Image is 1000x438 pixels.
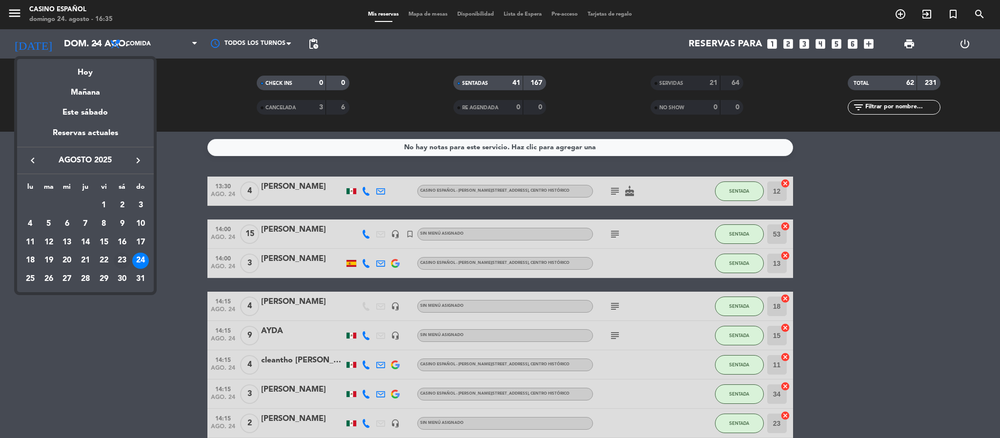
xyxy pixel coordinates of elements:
td: 1 de agosto de 2025 [95,197,113,215]
th: sábado [113,181,132,197]
div: 26 [41,271,57,287]
td: 27 de agosto de 2025 [58,270,76,288]
div: 12 [41,234,57,251]
div: 2 [114,197,130,214]
td: 7 de agosto de 2025 [76,215,95,233]
div: 4 [22,216,39,232]
td: 15 de agosto de 2025 [95,233,113,252]
div: 21 [77,253,94,269]
div: 30 [114,271,130,287]
td: AGO. [21,197,95,215]
i: keyboard_arrow_left [27,155,39,166]
td: 3 de agosto de 2025 [131,197,150,215]
td: 2 de agosto de 2025 [113,197,132,215]
td: 29 de agosto de 2025 [95,270,113,288]
div: 27 [59,271,75,287]
div: Este sábado [17,99,154,126]
div: Mañana [17,79,154,99]
i: keyboard_arrow_right [132,155,144,166]
th: jueves [76,181,95,197]
div: 1 [96,197,112,214]
td: 11 de agosto de 2025 [21,233,40,252]
div: 20 [59,253,75,269]
div: 5 [41,216,57,232]
td: 31 de agosto de 2025 [131,270,150,288]
td: 12 de agosto de 2025 [40,233,58,252]
div: 14 [77,234,94,251]
th: miércoles [58,181,76,197]
div: 3 [132,197,149,214]
td: 9 de agosto de 2025 [113,215,132,233]
div: 15 [96,234,112,251]
td: 26 de agosto de 2025 [40,270,58,288]
div: 11 [22,234,39,251]
div: Hoy [17,59,154,79]
td: 6 de agosto de 2025 [58,215,76,233]
td: 17 de agosto de 2025 [131,233,150,252]
td: 19 de agosto de 2025 [40,252,58,270]
td: 24 de agosto de 2025 [131,252,150,270]
td: 5 de agosto de 2025 [40,215,58,233]
div: 18 [22,253,39,269]
td: 10 de agosto de 2025 [131,215,150,233]
td: 30 de agosto de 2025 [113,270,132,288]
div: 25 [22,271,39,287]
th: lunes [21,181,40,197]
div: 22 [96,253,112,269]
td: 28 de agosto de 2025 [76,270,95,288]
td: 4 de agosto de 2025 [21,215,40,233]
span: agosto 2025 [41,154,129,167]
div: 24 [132,253,149,269]
div: 28 [77,271,94,287]
td: 20 de agosto de 2025 [58,252,76,270]
th: domingo [131,181,150,197]
div: 31 [132,271,149,287]
button: keyboard_arrow_left [24,154,41,167]
td: 18 de agosto de 2025 [21,252,40,270]
div: 29 [96,271,112,287]
button: keyboard_arrow_right [129,154,147,167]
td: 21 de agosto de 2025 [76,252,95,270]
th: viernes [95,181,113,197]
td: 13 de agosto de 2025 [58,233,76,252]
td: 23 de agosto de 2025 [113,252,132,270]
div: 19 [41,253,57,269]
div: 6 [59,216,75,232]
td: 25 de agosto de 2025 [21,270,40,288]
td: 8 de agosto de 2025 [95,215,113,233]
div: 7 [77,216,94,232]
td: 14 de agosto de 2025 [76,233,95,252]
div: 10 [132,216,149,232]
div: 16 [114,234,130,251]
div: 9 [114,216,130,232]
div: 13 [59,234,75,251]
div: Reservas actuales [17,127,154,147]
div: 8 [96,216,112,232]
div: 23 [114,253,130,269]
td: 16 de agosto de 2025 [113,233,132,252]
th: martes [40,181,58,197]
div: 17 [132,234,149,251]
td: 22 de agosto de 2025 [95,252,113,270]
